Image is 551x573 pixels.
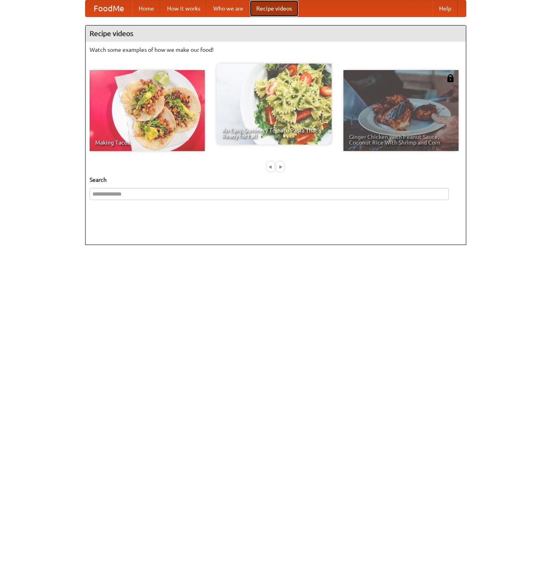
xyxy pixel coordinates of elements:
div: « [267,162,274,172]
a: Home [132,0,161,17]
span: Making Tacos [95,140,199,145]
h4: Recipe videos [86,26,466,42]
a: How it works [161,0,207,17]
a: An Easy, Summery Tomato Pasta That's Ready for Fall [217,64,332,145]
a: Recipe videos [250,0,298,17]
a: FoodMe [86,0,132,17]
h5: Search [90,176,462,184]
a: Making Tacos [90,70,205,151]
p: Watch some examples of how we make our food! [90,46,462,54]
span: An Easy, Summery Tomato Pasta That's Ready for Fall [222,128,326,139]
a: Help [433,0,458,17]
img: 483408.png [446,74,455,82]
a: Who we are [207,0,250,17]
div: » [277,162,284,172]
